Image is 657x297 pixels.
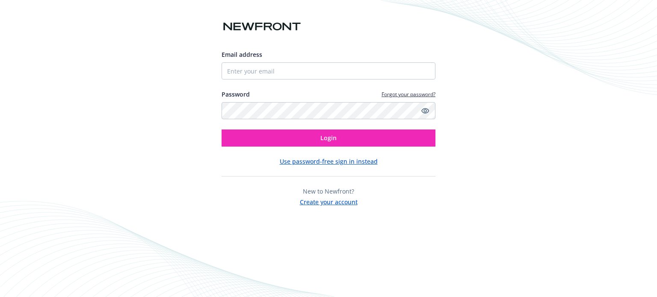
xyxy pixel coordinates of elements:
span: Email address [222,50,262,59]
button: Create your account [300,196,358,206]
a: Show password [420,106,430,116]
span: New to Newfront? [303,187,354,195]
button: Use password-free sign in instead [280,157,378,166]
label: Password [222,90,250,99]
input: Enter your password [222,102,435,119]
input: Enter your email [222,62,435,79]
button: Login [222,129,435,147]
a: Forgot your password? [382,91,435,98]
span: Login [320,134,337,142]
img: Newfront logo [222,19,302,34]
